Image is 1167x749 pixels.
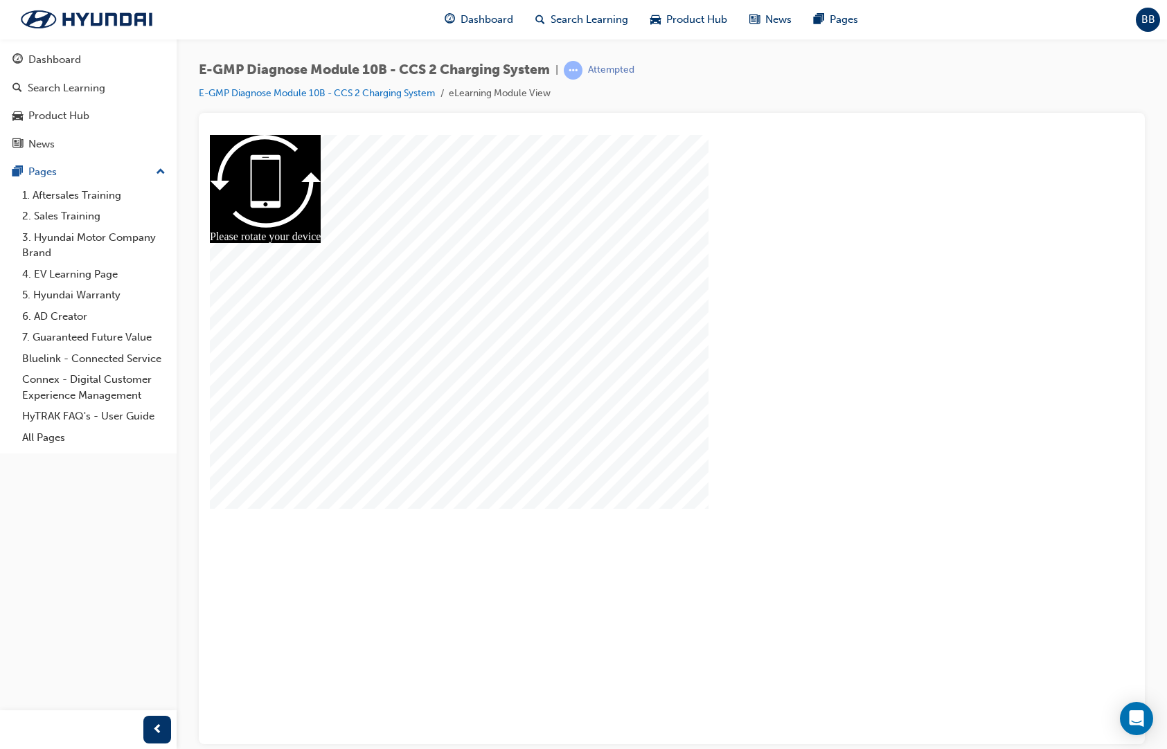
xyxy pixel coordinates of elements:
[17,185,171,206] a: 1. Aftersales Training
[6,159,171,185] button: Pages
[17,406,171,427] a: HyTRAK FAQ's - User Guide
[1141,12,1155,28] span: BB
[28,108,89,124] div: Product Hub
[17,348,171,370] a: Bluelink - Connected Service
[555,62,558,78] span: |
[17,206,171,227] a: 2. Sales Training
[17,427,171,449] a: All Pages
[17,227,171,264] a: 3. Hyundai Motor Company Brand
[28,80,105,96] div: Search Learning
[28,136,55,152] div: News
[588,64,634,77] div: Attempted
[6,103,171,129] a: Product Hub
[12,82,22,95] span: search-icon
[639,6,738,34] a: car-iconProduct Hub
[17,369,171,406] a: Connex - Digital Customer Experience Management
[12,138,23,151] span: news-icon
[6,47,171,73] a: Dashboard
[28,52,81,68] div: Dashboard
[1120,702,1153,735] div: Open Intercom Messenger
[156,163,166,181] span: up-icon
[17,264,171,285] a: 4. EV Learning Page
[666,12,727,28] span: Product Hub
[199,87,435,99] a: E-GMP Diagnose Module 10B - CCS 2 Charging System
[6,44,171,159] button: DashboardSearch LearningProduct HubNews
[12,110,23,123] span: car-icon
[12,54,23,66] span: guage-icon
[434,6,524,34] a: guage-iconDashboard
[551,12,628,28] span: Search Learning
[814,11,824,28] span: pages-icon
[28,164,57,180] div: Pages
[6,75,171,101] a: Search Learning
[461,12,513,28] span: Dashboard
[738,6,803,34] a: news-iconNews
[524,6,639,34] a: search-iconSearch Learning
[1136,8,1160,32] button: BB
[445,11,455,28] span: guage-icon
[7,5,166,34] img: Trak
[12,166,23,179] span: pages-icon
[765,12,792,28] span: News
[6,132,171,157] a: News
[17,306,171,327] a: 6. AD Creator
[199,62,550,78] span: E-GMP Diagnose Module 10B - CCS 2 Charging System
[17,327,171,348] a: 7. Guaranteed Future Value
[650,11,661,28] span: car-icon
[449,86,551,102] li: eLearning Module View
[803,6,869,34] a: pages-iconPages
[830,12,858,28] span: Pages
[749,11,760,28] span: news-icon
[564,61,582,80] span: learningRecordVerb_ATTEMPT-icon
[152,721,163,739] span: prev-icon
[535,11,545,28] span: search-icon
[17,285,171,306] a: 5. Hyundai Warranty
